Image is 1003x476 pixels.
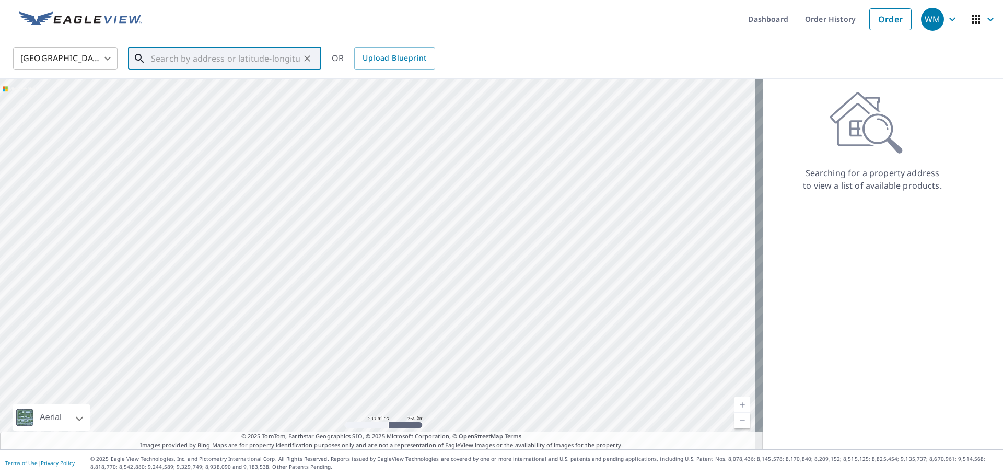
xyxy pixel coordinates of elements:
[459,432,503,440] a: OpenStreetMap
[5,460,75,466] p: |
[300,51,314,66] button: Clear
[151,44,300,73] input: Search by address or latitude-longitude
[363,52,426,65] span: Upload Blueprint
[90,455,998,471] p: © 2025 Eagle View Technologies, Inc. and Pictometry International Corp. All Rights Reserved. Repo...
[869,8,912,30] a: Order
[241,432,522,441] span: © 2025 TomTom, Earthstar Geographics SIO, © 2025 Microsoft Corporation, ©
[13,404,90,431] div: Aerial
[13,44,118,73] div: [GEOGRAPHIC_DATA]
[332,47,435,70] div: OR
[734,397,750,413] a: Current Level 5, Zoom In
[921,8,944,31] div: WM
[734,413,750,428] a: Current Level 5, Zoom Out
[505,432,522,440] a: Terms
[37,404,65,431] div: Aerial
[41,459,75,467] a: Privacy Policy
[354,47,435,70] a: Upload Blueprint
[5,459,38,467] a: Terms of Use
[802,167,942,192] p: Searching for a property address to view a list of available products.
[19,11,142,27] img: EV Logo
